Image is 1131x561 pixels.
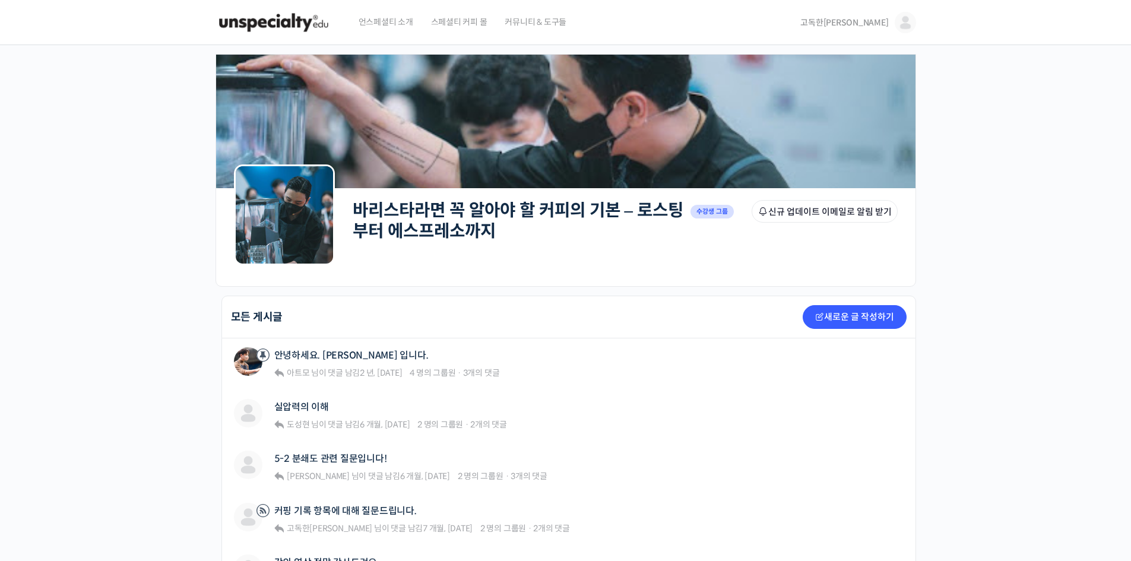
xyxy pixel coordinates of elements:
[528,523,532,534] span: ·
[458,471,503,481] span: 2 명의 그룹원
[360,367,402,378] a: 2 년, [DATE]
[231,312,283,322] h2: 모든 게시글
[360,419,410,430] a: 6 개월, [DATE]
[285,419,410,430] span: 님이 댓글 남김
[457,367,461,378] span: ·
[353,199,683,242] a: 바리스타라면 꼭 알아야 할 커피의 기본 – 로스팅부터 에스프레소까지
[285,523,473,534] span: 님이 댓글 남김
[287,471,350,481] span: [PERSON_NAME]
[400,471,450,481] a: 6 개월, [DATE]
[463,367,500,378] span: 3개의 댓글
[803,305,907,329] a: 새로운 글 작성하기
[285,523,372,534] a: 고독한[PERSON_NAME]
[410,367,455,378] span: 4 명의 그룹원
[274,505,417,516] a: 커핑 기록 항목에 대해 질문드립니다.
[285,367,309,378] a: 아트모
[285,471,450,481] span: 님이 댓글 남김
[480,523,526,534] span: 2 명의 그룹원
[287,523,372,534] span: 고독한[PERSON_NAME]
[470,419,507,430] span: 2개의 댓글
[465,419,469,430] span: ·
[752,200,898,223] button: 신규 업데이트 이메일로 알림 받기
[285,471,350,481] a: [PERSON_NAME]
[274,401,329,413] a: 실압력의 이해
[417,419,463,430] span: 2 명의 그룹원
[800,17,888,28] span: 고독한[PERSON_NAME]
[287,367,309,378] span: 아트모
[287,419,309,430] span: 도성현
[285,367,402,378] span: 님이 댓글 남김
[274,453,387,464] a: 5-2 분쇄도 관련 질문입니다!
[505,471,509,481] span: ·
[533,523,570,534] span: 2개의 댓글
[423,523,473,534] a: 7 개월, [DATE]
[285,419,309,430] a: 도성현
[234,164,335,265] img: Group logo of 바리스타라면 꼭 알아야 할 커피의 기본 – 로스팅부터 에스프레소까지
[690,205,734,218] span: 수강생 그룹
[274,350,429,361] a: 안녕하세요. [PERSON_NAME] 입니다.
[511,471,547,481] span: 3개의 댓글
